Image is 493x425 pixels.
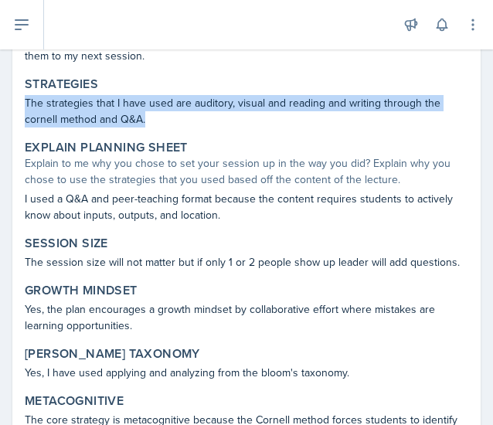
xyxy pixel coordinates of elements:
p: Yes, I have used applying and analyzing from the bloom's taxonomy. [25,365,468,381]
label: Session Size [25,236,108,251]
label: Strategies [25,76,98,92]
div: Explain to me why you chose to set your session up in the way you did? Explain why you chose to u... [25,155,468,188]
p: I used a Q&A and peer-teaching format because the content requires students to actively know abou... [25,191,468,223]
p: The session size will not matter but if only 1 or 2 people show up leader will add questions. [25,254,468,270]
p: The strategies that I have used are auditory, visual and reading and writing through the cornell ... [25,95,468,127]
label: Growth Mindset [25,283,138,298]
label: Explain Planning Sheet [25,140,188,155]
label: [PERSON_NAME] Taxonomy [25,346,200,362]
label: Metacognitive [25,393,124,409]
p: Yes, the plan encourages a growth mindset by collaborative effort where mistakes are learning opp... [25,301,468,334]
